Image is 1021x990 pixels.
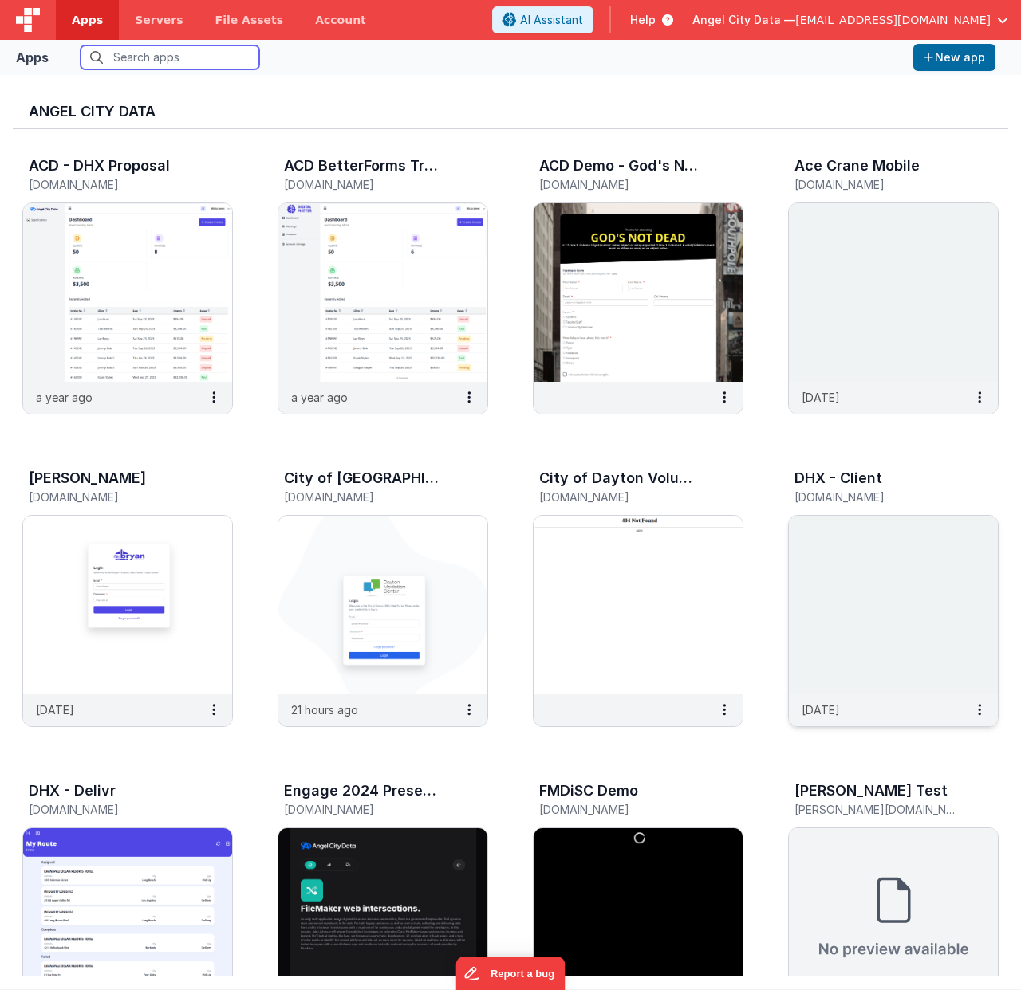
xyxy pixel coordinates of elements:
[539,491,704,503] h5: [DOMAIN_NAME]
[794,470,882,486] h3: DHX - Client
[794,783,948,799] h3: [PERSON_NAME] Test
[492,6,593,33] button: AI Assistant
[291,701,358,718] p: 21 hours ago
[29,104,992,120] h3: Angel City Data
[794,158,920,174] h3: Ace Crane Mobile
[135,12,183,28] span: Servers
[802,701,840,718] p: [DATE]
[539,783,638,799] h3: FMDiSC Demo
[29,491,193,503] h5: [DOMAIN_NAME]
[692,12,1008,28] button: Angel City Data — [EMAIL_ADDRESS][DOMAIN_NAME]
[913,44,995,71] button: New app
[794,179,959,191] h5: [DOMAIN_NAME]
[539,803,704,815] h5: [DOMAIN_NAME]
[29,158,170,174] h3: ACD - DHX Proposal
[284,783,443,799] h3: Engage 2024 Presentation
[29,470,146,486] h3: [PERSON_NAME]
[215,12,284,28] span: File Assets
[284,158,443,174] h3: ACD BetterForms Training - Meetings
[630,12,656,28] span: Help
[29,783,116,799] h3: DHX - Delivr
[539,158,699,174] h3: ACD Demo - God's Not Dead
[72,12,103,28] span: Apps
[284,491,448,503] h5: [DOMAIN_NAME]
[802,389,840,406] p: [DATE]
[36,389,93,406] p: a year ago
[284,803,448,815] h5: [DOMAIN_NAME]
[284,470,443,486] h3: City of [GEOGRAPHIC_DATA]
[16,48,49,67] div: Apps
[456,957,566,990] iframe: Marker.io feedback button
[692,12,795,28] span: Angel City Data —
[284,179,448,191] h5: [DOMAIN_NAME]
[291,389,348,406] p: a year ago
[81,45,259,69] input: Search apps
[539,470,699,486] h3: City of Dayton Volunteer
[520,12,583,28] span: AI Assistant
[539,179,704,191] h5: [DOMAIN_NAME]
[29,803,193,815] h5: [DOMAIN_NAME]
[36,701,74,718] p: [DATE]
[794,803,959,815] h5: [PERSON_NAME][DOMAIN_NAME]
[29,179,193,191] h5: [DOMAIN_NAME]
[795,12,991,28] span: [EMAIL_ADDRESS][DOMAIN_NAME]
[794,491,959,503] h5: [DOMAIN_NAME]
